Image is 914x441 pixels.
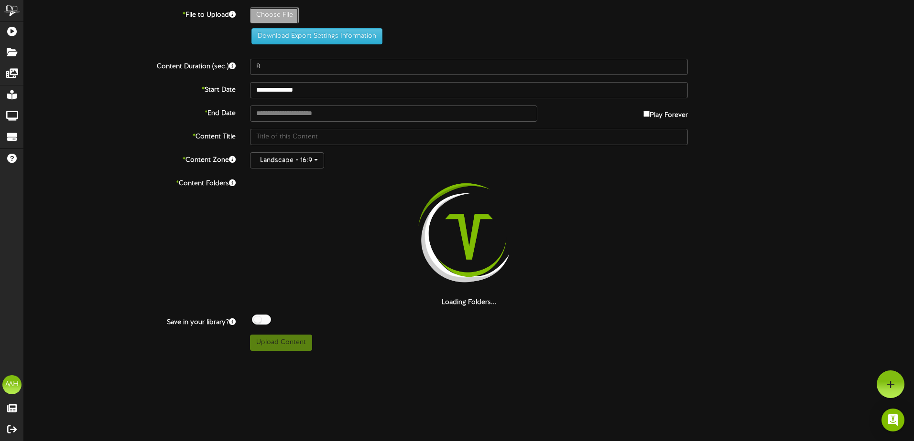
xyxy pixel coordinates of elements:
label: End Date [17,105,243,118]
label: Content Folders [17,176,243,189]
input: Play Forever [643,111,650,117]
label: Start Date [17,82,243,95]
label: File to Upload [17,7,243,20]
div: Open Intercom Messenger [881,409,904,431]
button: Download Export Settings Information [251,28,382,44]
input: Title of this Content [250,129,688,145]
label: Content Duration (sec.) [17,59,243,72]
label: Save in your library? [17,315,243,327]
label: Content Title [17,129,243,142]
button: Upload Content [250,335,312,351]
label: Play Forever [643,105,688,120]
label: Content Zone [17,152,243,165]
img: loading-spinner-2.png [408,176,530,298]
a: Download Export Settings Information [247,32,382,40]
div: MH [2,375,22,394]
strong: Loading Folders... [442,299,497,306]
button: Landscape - 16:9 [250,152,324,168]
